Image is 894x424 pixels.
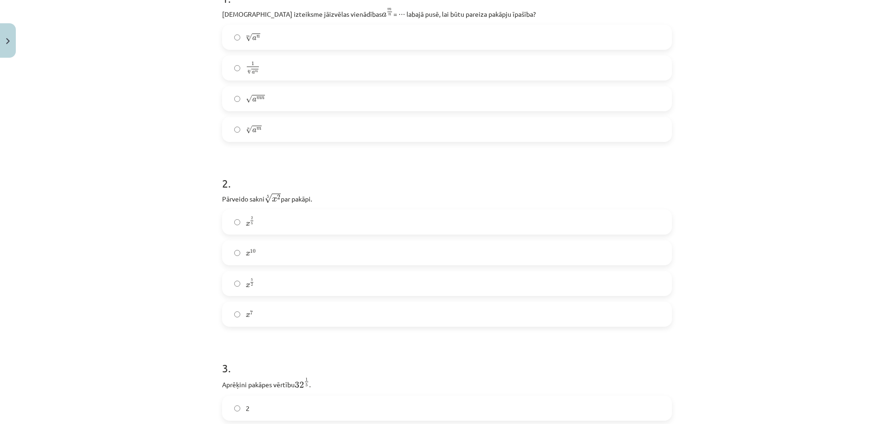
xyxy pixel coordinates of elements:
span: x [246,252,250,256]
span: 1 [251,62,254,66]
span: √ [264,194,272,203]
span: x [246,222,250,226]
p: Pārveido sakni par pakāpi. [222,192,672,204]
span: √ [247,69,252,74]
span: n [388,13,391,16]
span: a [252,36,257,40]
span: a [252,71,255,74]
img: icon-close-lesson-0947bae3869378f0d4975bcd49f059093ad1ed9edebbc8119c70593378902aed.svg [6,38,10,44]
span: n [257,35,260,38]
h1: 2 . [222,161,672,189]
span: 2 [246,404,250,413]
span: 2 [251,283,253,286]
h1: 3 . [222,345,672,374]
span: 10 [250,249,256,254]
p: [DEMOGRAPHIC_DATA] izteiksme jāizvēlas vienādības = ⋯ labajā pusē, lai būtu pareiza pakāpju īpašība? [222,7,672,19]
span: 5 [251,278,253,281]
p: Aprēķini pakāpes vērtību . [222,377,672,390]
input: 2 [234,405,240,411]
span: 2 [277,195,280,200]
span: n [261,97,264,100]
span: 5 [305,384,308,387]
span: x [246,283,250,288]
span: x [246,313,250,317]
span: m [255,70,258,73]
span: 2 [251,217,253,220]
span: 32 [295,382,304,388]
span: a [252,98,257,102]
span: √ [246,95,252,103]
span: m [387,8,392,11]
span: √ [246,126,252,134]
span: m [257,97,261,100]
span: a [252,128,257,133]
span: √ [246,34,252,41]
span: 1 [305,377,308,381]
span: m [257,128,261,130]
span: 5 [251,222,253,225]
span: 7 [250,311,253,315]
span: a [382,13,386,17]
span: x [272,197,277,202]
